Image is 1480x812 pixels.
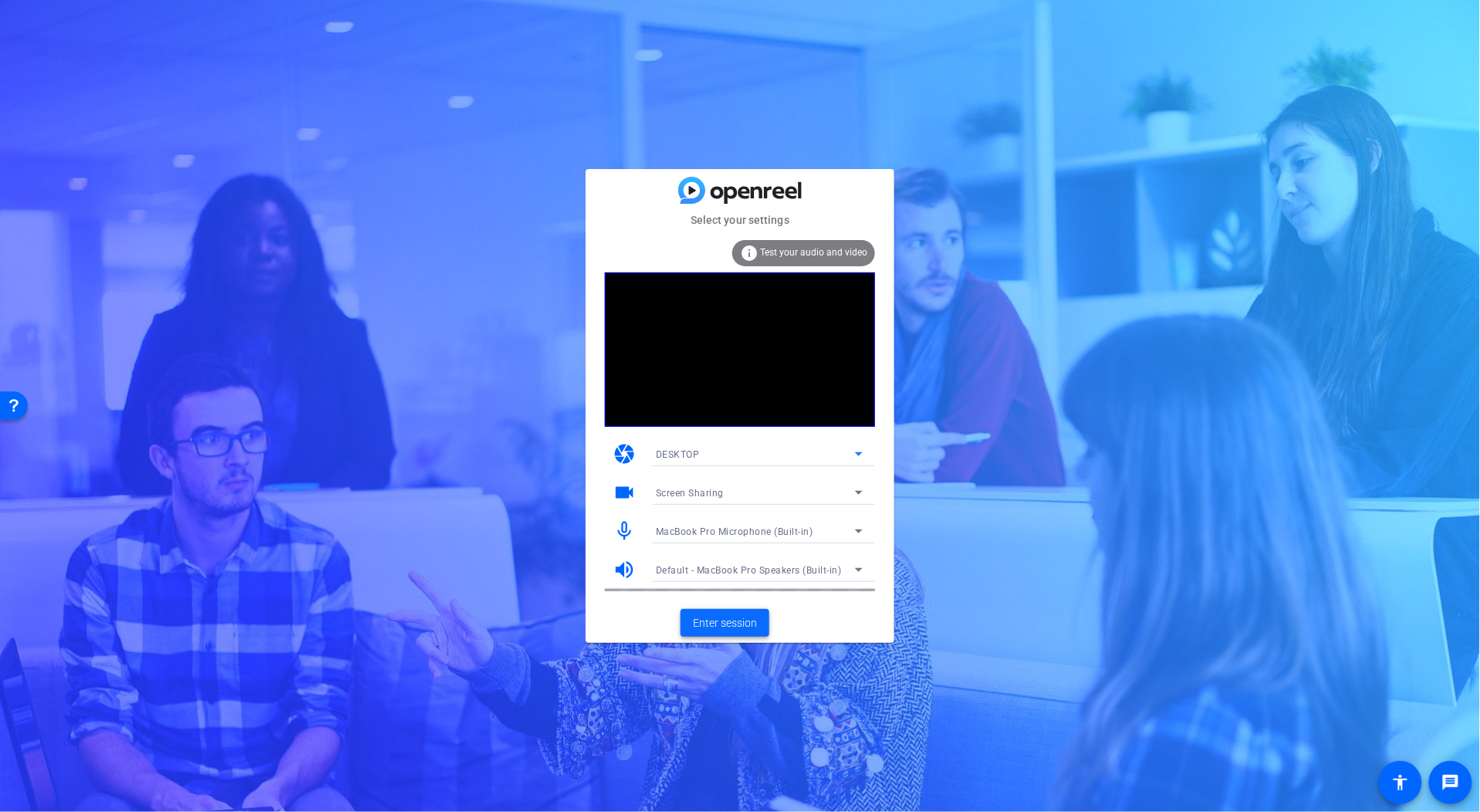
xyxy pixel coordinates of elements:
[1391,773,1410,792] mat-icon: accessibility
[613,519,636,543] mat-icon: mic_none
[656,449,700,460] span: DESKTOP
[678,177,802,204] img: blue-gradient.svg
[1441,773,1460,792] mat-icon: message
[656,565,842,576] span: Default - MacBook Pro Speakers (Built-in)
[681,609,769,637] button: Enter session
[760,247,867,258] span: Test your audio and video
[693,615,757,631] span: Enter session
[613,481,636,504] mat-icon: videocam
[586,211,894,228] mat-card-subtitle: Select your settings
[613,442,636,465] mat-icon: camera
[613,558,636,581] mat-icon: volume_up
[656,526,813,537] span: MacBook Pro Microphone (Built-in)
[740,244,759,262] mat-icon: info
[656,488,724,499] span: Screen Sharing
